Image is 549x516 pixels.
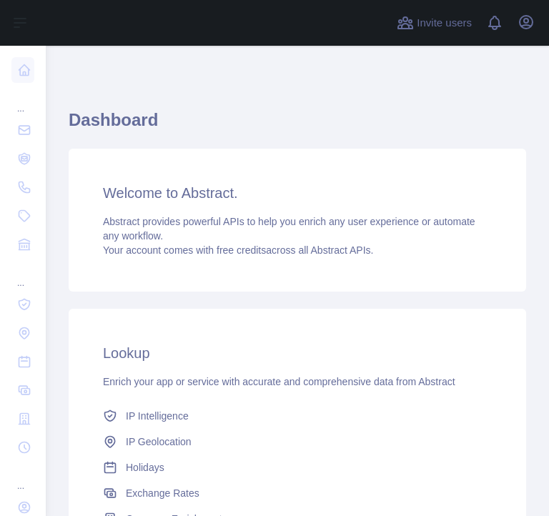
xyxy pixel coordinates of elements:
[103,183,492,203] h3: Welcome to Abstract.
[97,429,498,455] a: IP Geolocation
[103,244,373,256] span: Your account comes with across all Abstract APIs.
[11,260,34,289] div: ...
[417,15,472,31] span: Invite users
[103,376,455,387] span: Enrich your app or service with accurate and comprehensive data from Abstract
[126,460,164,475] span: Holidays
[126,409,189,423] span: IP Intelligence
[103,343,492,363] h3: Lookup
[97,480,498,506] a: Exchange Rates
[217,244,266,256] span: free credits
[394,11,475,34] button: Invite users
[97,403,498,429] a: IP Intelligence
[97,455,498,480] a: Holidays
[69,109,526,143] h1: Dashboard
[126,435,192,449] span: IP Geolocation
[11,463,34,492] div: ...
[103,216,475,242] span: Abstract provides powerful APIs to help you enrich any user experience or automate any workflow.
[11,86,34,114] div: ...
[126,486,199,500] span: Exchange Rates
